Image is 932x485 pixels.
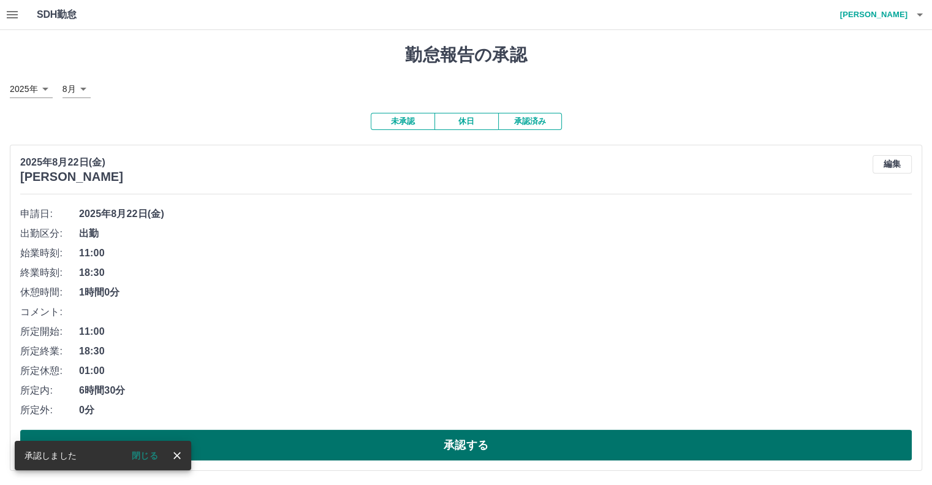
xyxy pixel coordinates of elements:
h3: [PERSON_NAME] [20,170,123,184]
button: 閉じる [122,446,168,465]
span: 所定開始: [20,324,79,339]
span: 6時間30分 [79,383,912,398]
span: 18:30 [79,265,912,280]
span: 18:30 [79,344,912,359]
button: 休日 [434,113,498,130]
span: 所定休憩: [20,364,79,378]
button: 承認する [20,430,912,460]
span: 出勤区分: [20,226,79,241]
span: 所定終業: [20,344,79,359]
span: 11:00 [79,246,912,261]
span: 終業時刻: [20,265,79,280]
span: 0分 [79,403,912,418]
span: 休憩時間: [20,285,79,300]
div: 承認しました [25,445,77,467]
span: コメント: [20,305,79,319]
span: 申請日: [20,207,79,221]
span: 始業時刻: [20,246,79,261]
div: 2025年 [10,80,53,98]
button: 未承認 [371,113,434,130]
span: 1時間0分 [79,285,912,300]
span: 11:00 [79,324,912,339]
div: 8月 [63,80,91,98]
button: 承認済み [498,113,562,130]
h1: 勤怠報告の承認 [10,45,922,66]
span: 所定内: [20,383,79,398]
button: 編集 [873,155,912,174]
span: 01:00 [79,364,912,378]
span: 2025年8月22日(金) [79,207,912,221]
p: 2025年8月22日(金) [20,155,123,170]
span: 所定外: [20,403,79,418]
button: close [168,446,186,465]
span: 出勤 [79,226,912,241]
